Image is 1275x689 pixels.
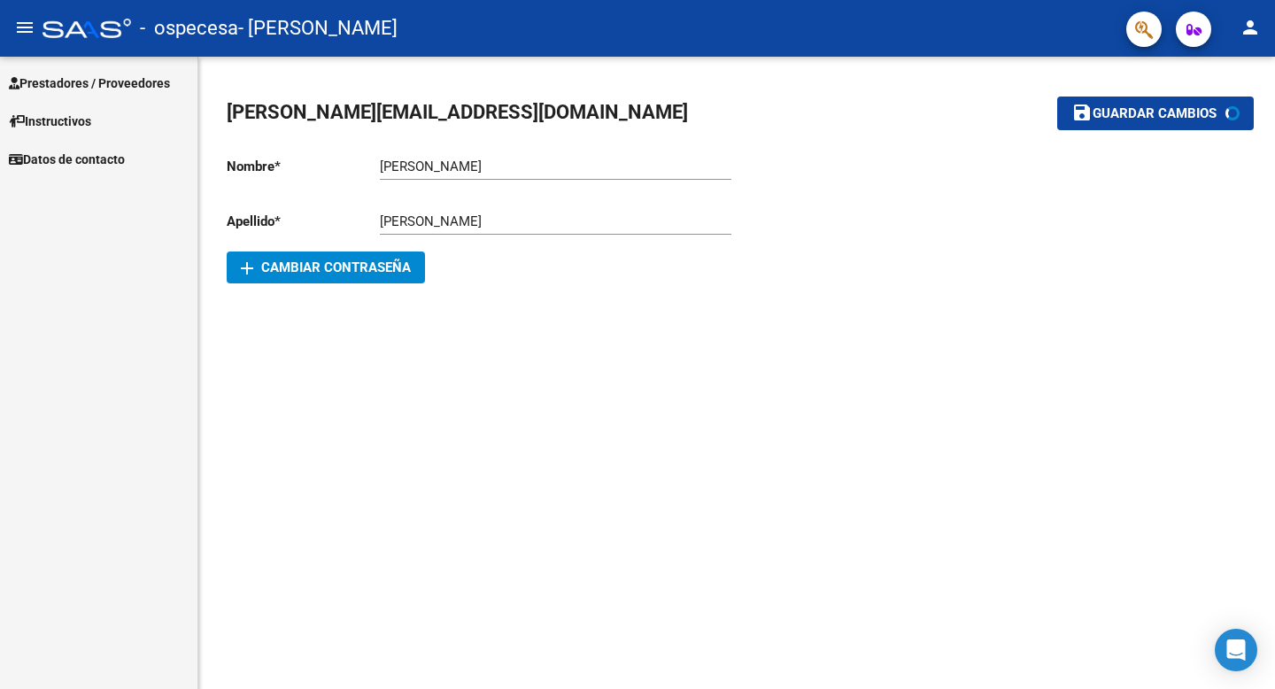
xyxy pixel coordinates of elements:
[227,212,380,231] p: Apellido
[9,150,125,169] span: Datos de contacto
[1240,17,1261,38] mat-icon: person
[9,112,91,131] span: Instructivos
[241,259,411,275] span: Cambiar Contraseña
[9,74,170,93] span: Prestadores / Proveedores
[1071,102,1093,123] mat-icon: save
[14,17,35,38] mat-icon: menu
[227,252,425,283] button: Cambiar Contraseña
[227,101,688,123] span: [PERSON_NAME][EMAIL_ADDRESS][DOMAIN_NAME]
[140,9,238,48] span: - ospecesa
[238,9,398,48] span: - [PERSON_NAME]
[1057,97,1254,129] button: Guardar cambios
[227,157,380,176] p: Nombre
[1093,106,1217,122] span: Guardar cambios
[1215,629,1257,671] div: Open Intercom Messenger
[236,258,258,279] mat-icon: add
